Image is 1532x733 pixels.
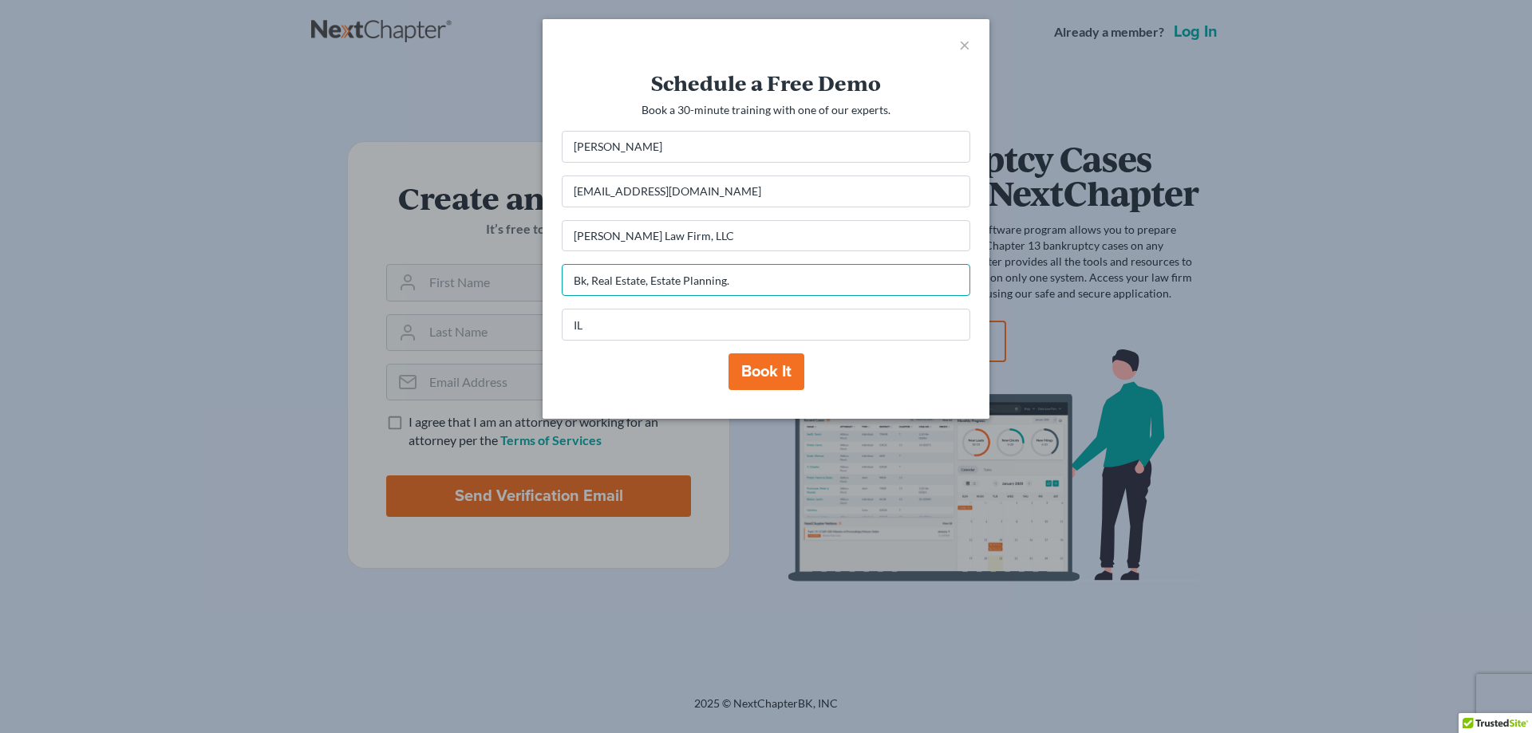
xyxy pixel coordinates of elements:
input: Your Name [562,131,970,163]
h3: Schedule a Free Demo [562,70,970,96]
button: Book it [728,353,804,390]
p: Book a 30-minute training with one of our experts. [562,102,970,118]
span: × [959,33,970,56]
button: close [959,35,970,54]
input: Your Email [562,175,970,207]
input: Your Firm [562,220,970,252]
input: Your State [562,309,970,341]
input: Your Practice Areas [562,264,970,296]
